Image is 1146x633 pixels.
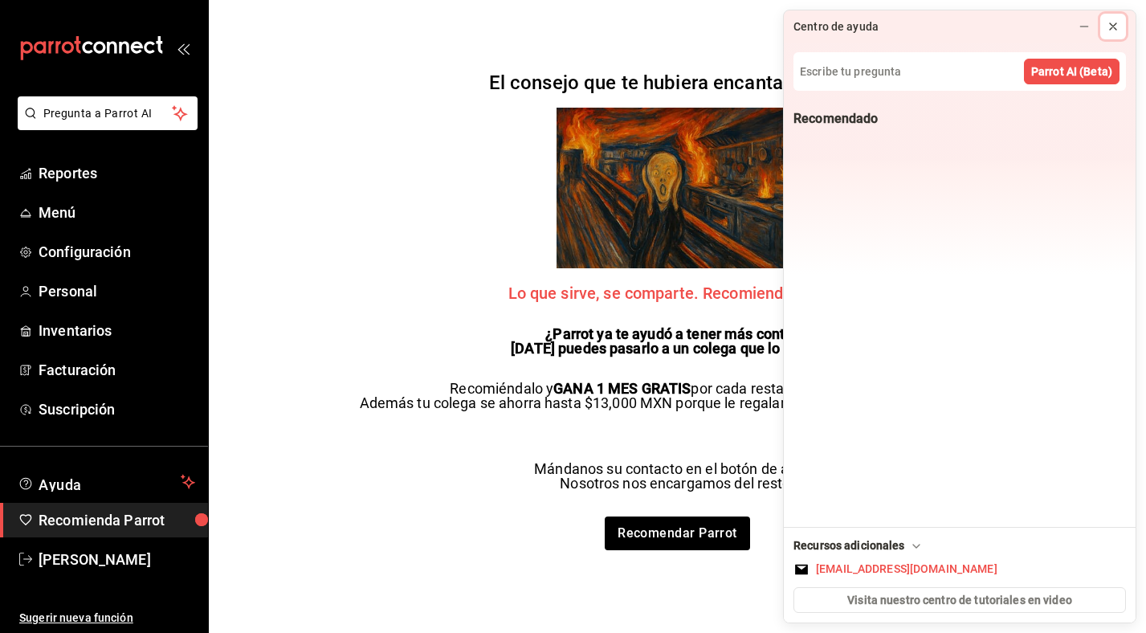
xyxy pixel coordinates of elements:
span: Reportes [39,162,195,184]
div: Recomendado [793,110,878,128]
strong: [DATE] puedes pasarlo a un colega que lo necesita. [511,340,844,357]
span: Sugerir nueva función [19,610,195,627]
a: Pregunta a Parrot AI [11,116,198,133]
img: referrals Parrot [557,108,797,268]
span: Inventarios [39,320,195,341]
span: Parrot AI (Beta) [1031,63,1112,80]
span: [PERSON_NAME] [39,549,195,570]
span: Lo que sirve, se comparte. Recomienda Parrot. [508,285,847,301]
span: Recomienda Parrot [39,509,195,531]
button: Pregunta a Parrot AI [18,96,198,130]
span: Ayuda [39,472,174,492]
button: Visita nuestro centro de tutoriales en video [793,587,1126,613]
span: Facturación [39,359,195,381]
strong: ¿Parrot ya te ayudó a tener más control? [545,325,809,342]
div: Grid Recommendations [793,137,1126,150]
p: Mándanos su contacto en el botón de abajo. Nosotros nos encargamos del resto. [534,462,821,491]
button: Parrot AI (Beta) [1024,59,1119,84]
span: Suscripción [39,398,195,420]
button: [EMAIL_ADDRESS][DOMAIN_NAME] [793,561,1126,578]
strong: GANA 1 MES GRATIS [553,380,691,397]
div: [EMAIL_ADDRESS][DOMAIN_NAME] [816,561,997,578]
h2: El consejo que te hubiera encantado recibir [489,73,867,92]
span: Pregunta a Parrot AI [43,105,173,122]
div: Centro de ayuda [793,18,879,35]
p: Recomiéndalo y por cada restaurante que se una. Además tu colega se ahorra hasta $13,000 MXN porq... [360,382,996,410]
a: Recomendar Parrot [605,517,750,550]
button: open_drawer_menu [177,42,190,55]
span: Configuración [39,241,195,263]
div: Recursos adicionales [793,537,924,554]
span: Menú [39,202,195,223]
span: Personal [39,280,195,302]
span: Visita nuestro centro de tutoriales en video [847,592,1072,609]
input: Escribe tu pregunta [793,52,1126,91]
